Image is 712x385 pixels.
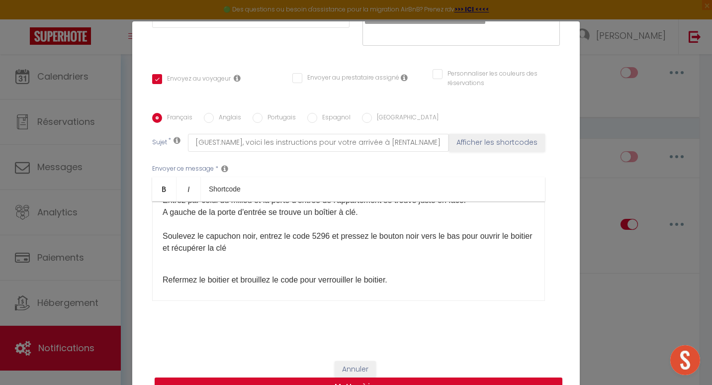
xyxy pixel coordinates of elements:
[401,74,408,82] i: Envoyer au prestataire si il est assigné
[335,361,376,378] button: Annuler
[152,138,167,148] label: Sujet
[152,177,177,201] a: Bold
[152,201,545,301] div: Entrez par celui du milieu et la porte d'entrée de l'appartement se trouve juste en face. A gauch...
[234,74,241,82] i: Envoyer au voyageur
[214,113,241,124] label: Anglais
[201,177,249,201] a: Shortcode
[449,134,545,152] button: Afficher les shortcodes
[162,113,192,124] label: Français
[221,165,228,173] i: Message
[163,230,534,254] p: Soulevez le capuchon noir, entrez le code 5296 et pressez le bouton noir vers le bas pour ouvrir ...
[174,136,180,144] i: Subject
[152,164,214,174] label: Envoyer ce message
[263,113,296,124] label: Portugais
[177,177,201,201] a: Italic
[317,113,351,124] label: Espagnol
[670,345,700,375] div: Ouvrir le chat
[372,113,439,124] label: [GEOGRAPHIC_DATA]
